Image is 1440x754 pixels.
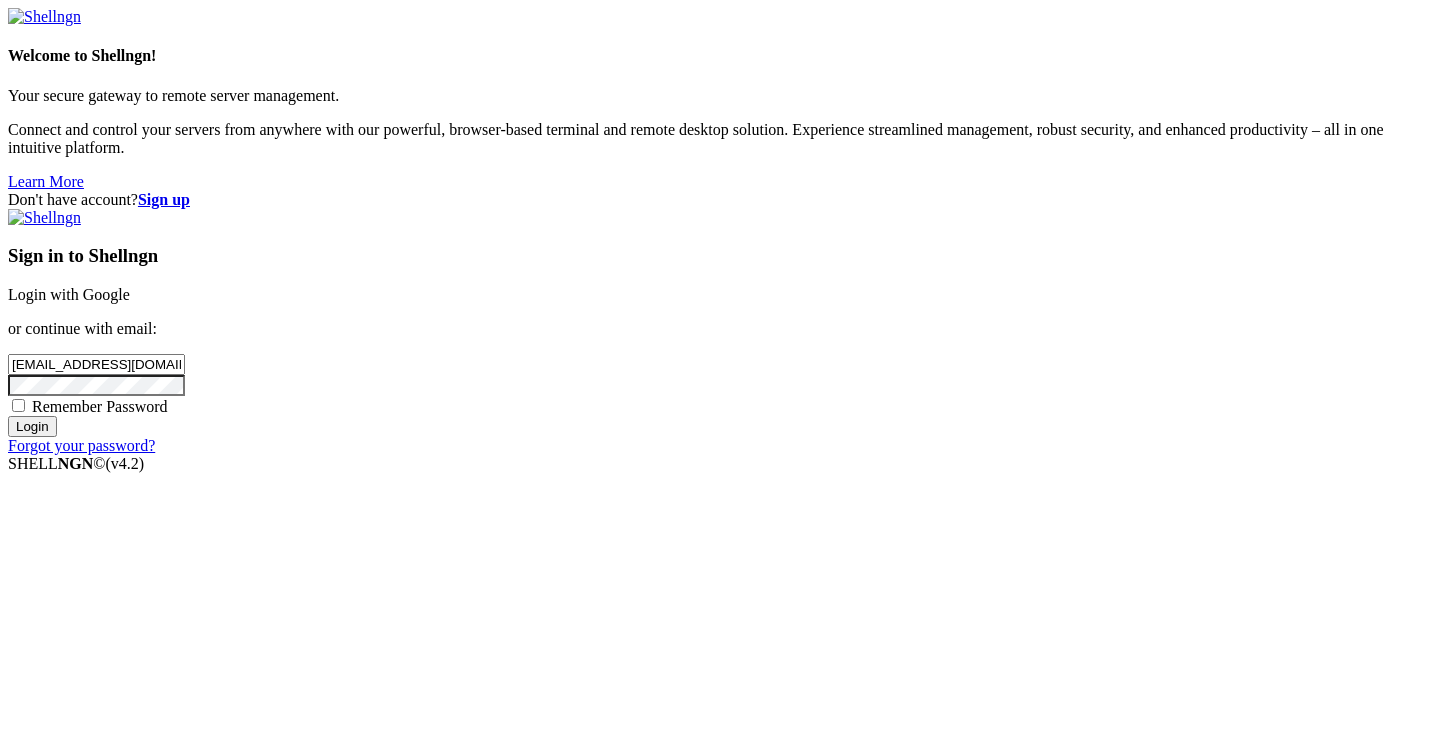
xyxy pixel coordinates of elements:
[8,121,1432,157] p: Connect and control your servers from anywhere with our powerful, browser-based terminal and remo...
[8,354,185,375] input: Email address
[8,47,1432,65] h4: Welcome to Shellngn!
[12,399,25,412] input: Remember Password
[8,245,1432,267] h3: Sign in to Shellngn
[8,286,130,303] a: Login with Google
[58,455,94,472] b: NGN
[8,320,1432,338] p: or continue with email:
[8,87,1432,105] p: Your secure gateway to remote server management.
[8,437,155,454] a: Forgot your password?
[8,8,81,26] img: Shellngn
[8,191,1432,209] div: Don't have account?
[32,398,168,415] span: Remember Password
[106,455,145,472] span: 4.2.0
[8,455,144,472] span: SHELL ©
[138,191,190,208] a: Sign up
[8,209,81,227] img: Shellngn
[8,416,57,437] input: Login
[8,173,84,190] a: Learn More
